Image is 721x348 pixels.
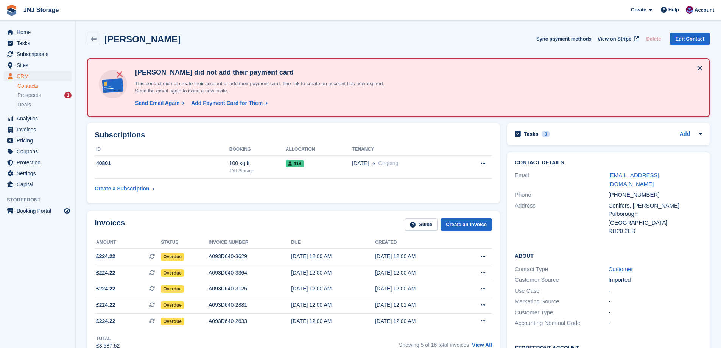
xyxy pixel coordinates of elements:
[4,60,72,70] a: menu
[17,60,62,70] span: Sites
[4,168,72,179] a: menu
[515,308,608,317] div: Customer Type
[609,201,702,210] div: Conifers, [PERSON_NAME]
[542,131,550,137] div: 0
[609,319,702,328] div: -
[96,301,115,309] span: £224.22
[6,5,17,16] img: stora-icon-8386f47178a22dfd0bd8f6a31ec36ba5ce8667c1dd55bd0f319d3a0aa187defe.svg
[515,276,608,284] div: Customer Source
[291,253,375,261] div: [DATE] 12:00 AM
[132,68,397,77] h4: [PERSON_NAME] did not add their payment card
[209,285,291,293] div: A093D640-3125
[515,319,608,328] div: Accounting Nominal Code
[609,276,702,284] div: Imported
[680,130,690,139] a: Add
[375,269,459,277] div: [DATE] 12:00 AM
[609,190,702,199] div: [PHONE_NUMBER]
[96,317,115,325] span: £224.22
[17,92,41,99] span: Prospects
[7,196,75,204] span: Storefront
[4,157,72,168] a: menu
[96,253,115,261] span: £224.22
[472,342,492,348] a: View All
[375,253,459,261] div: [DATE] 12:00 AM
[686,6,693,14] img: Jonathan Scrase
[229,144,286,156] th: Booking
[631,6,646,14] span: Create
[17,206,62,216] span: Booking Portal
[4,113,72,124] a: menu
[375,317,459,325] div: [DATE] 12:00 AM
[375,237,459,249] th: Created
[695,6,714,14] span: Account
[524,131,539,137] h2: Tasks
[609,287,702,295] div: -
[95,144,229,156] th: ID
[609,297,702,306] div: -
[536,33,592,45] button: Sync payment methods
[17,135,62,146] span: Pricing
[95,182,154,196] a: Create a Subscription
[209,301,291,309] div: A093D640-2881
[17,168,62,179] span: Settings
[161,301,184,309] span: Overdue
[291,317,375,325] div: [DATE] 12:00 AM
[209,237,291,249] th: Invoice number
[95,218,125,231] h2: Invoices
[515,297,608,306] div: Marketing Source
[405,218,438,231] a: Guide
[17,91,72,99] a: Prospects 1
[4,179,72,190] a: menu
[670,33,710,45] a: Edit Contact
[191,99,263,107] div: Add Payment Card for Them
[515,190,608,199] div: Phone
[4,206,72,216] a: menu
[64,92,72,98] div: 1
[4,146,72,157] a: menu
[17,101,31,108] span: Deals
[609,218,702,227] div: [GEOGRAPHIC_DATA]
[104,34,181,44] h2: [PERSON_NAME]
[96,335,120,342] div: Total
[609,172,659,187] a: [EMAIL_ADDRESS][DOMAIN_NAME]
[4,38,72,48] a: menu
[515,171,608,188] div: Email
[20,4,62,16] a: JNJ Storage
[4,135,72,146] a: menu
[399,342,469,348] span: Showing 5 of 16 total invoices
[95,185,149,193] div: Create a Subscription
[17,49,62,59] span: Subscriptions
[375,285,459,293] div: [DATE] 12:00 AM
[609,210,702,218] div: Pulborough
[161,253,184,261] span: Overdue
[4,124,72,135] a: menu
[291,237,375,249] th: Due
[4,27,72,37] a: menu
[17,113,62,124] span: Analytics
[17,101,72,109] a: Deals
[291,285,375,293] div: [DATE] 12:00 AM
[17,179,62,190] span: Capital
[375,301,459,309] div: [DATE] 12:01 AM
[62,206,72,215] a: Preview store
[161,269,184,277] span: Overdue
[668,6,679,14] span: Help
[286,160,304,167] span: 418
[17,38,62,48] span: Tasks
[352,159,369,167] span: [DATE]
[96,269,115,277] span: £224.22
[17,157,62,168] span: Protection
[441,218,492,231] a: Create an Invoice
[132,80,397,95] p: This contact did not create their account or add their payment card. The link to create an accoun...
[286,144,352,156] th: Allocation
[161,285,184,293] span: Overdue
[96,285,115,293] span: £224.22
[352,144,456,156] th: Tenancy
[229,159,286,167] div: 100 sq ft
[291,269,375,277] div: [DATE] 12:00 AM
[135,99,180,107] div: Send Email Again
[209,269,291,277] div: A093D640-3364
[95,237,161,249] th: Amount
[209,253,291,261] div: A093D640-3629
[609,308,702,317] div: -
